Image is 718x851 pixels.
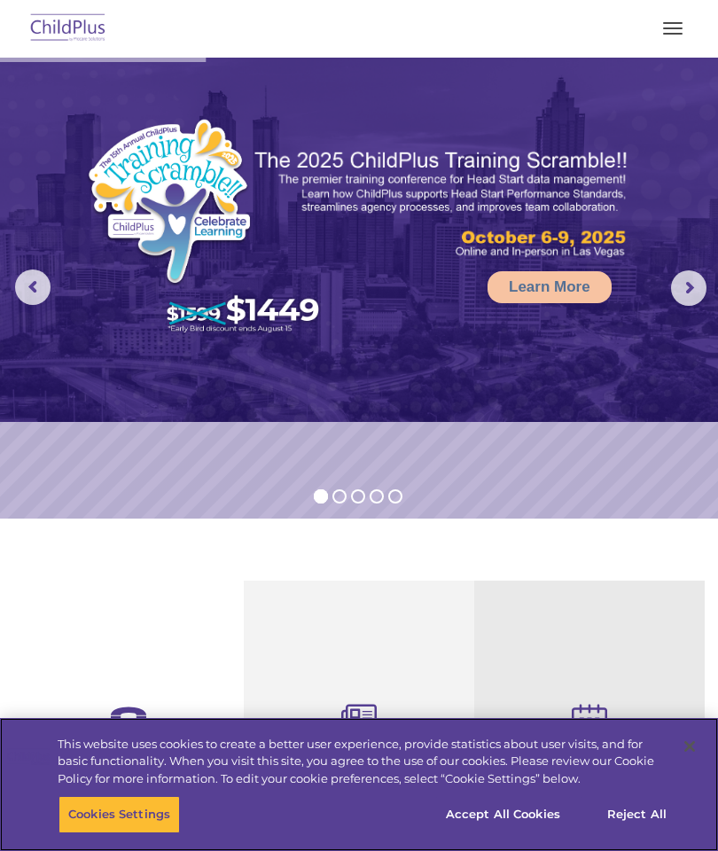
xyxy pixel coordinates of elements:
button: Reject All [581,796,692,833]
button: Accept All Cookies [436,796,570,833]
button: Close [670,727,709,766]
div: This website uses cookies to create a better user experience, provide statistics about user visit... [58,736,668,788]
a: Learn More [488,271,612,303]
img: ChildPlus by Procare Solutions [27,8,110,50]
button: Cookies Settings [59,796,180,833]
